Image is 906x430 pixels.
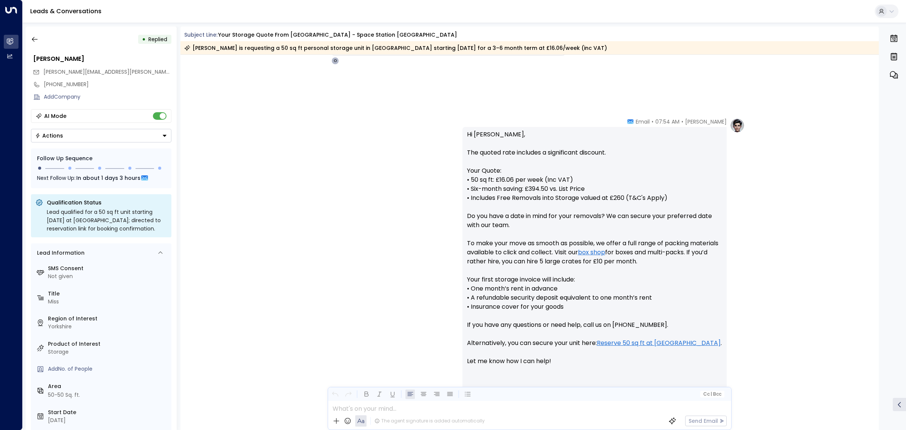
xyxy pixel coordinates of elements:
[218,31,457,39] div: Your storage quote from [GEOGRAPHIC_DATA] - Space Station [GEOGRAPHIC_DATA]
[35,132,63,139] div: Actions
[48,298,168,306] div: Miss
[330,390,340,399] button: Undo
[44,112,66,120] div: AI Mode
[43,68,214,76] span: [PERSON_NAME][EMAIL_ADDRESS][PERSON_NAME][DOMAIN_NAME]
[44,93,171,101] div: AddCompany
[710,391,712,397] span: |
[184,44,607,52] div: [PERSON_NAME] is requesting a 50 sq ft personal storage unit in [GEOGRAPHIC_DATA] starting [DATE]...
[48,290,168,298] label: Title
[148,36,167,43] span: Replied
[730,118,745,133] img: profile-logo.png
[578,248,605,257] a: box shop
[597,339,721,348] a: Reserve 50 sq ft at [GEOGRAPHIC_DATA]
[30,7,102,15] a: Leads & Conversations
[43,68,171,76] span: holly@rice.me.uk
[31,129,171,142] button: Actions
[33,54,171,63] div: [PERSON_NAME]
[44,80,171,88] div: [PHONE_NUMBER]
[685,118,727,125] span: [PERSON_NAME]
[76,174,140,182] span: In about 1 days 3 hours
[48,416,168,424] div: [DATE]
[636,118,650,125] span: Email
[48,323,168,331] div: Yorkshire
[700,391,724,398] button: Cc|Bcc
[48,382,168,390] label: Area
[48,408,168,416] label: Start Date
[48,340,168,348] label: Product of Interest
[344,390,353,399] button: Redo
[48,365,168,373] div: AddNo. of People
[47,199,167,206] p: Qualification Status
[467,130,722,375] p: Hi [PERSON_NAME], The quoted rate includes a significant discount. Your Quote: • 50 sq ft: £16.06...
[374,418,485,424] div: The agent signature is added automatically
[331,57,339,65] div: O
[31,129,171,142] div: Button group with a nested menu
[655,118,679,125] span: 07:54 AM
[48,348,168,356] div: Storage
[34,249,85,257] div: Lead Information
[47,208,167,233] div: Lead qualified for a 50 sq ft unit starting [DATE] at [GEOGRAPHIC_DATA]; directed to reservation ...
[184,31,217,39] span: Subject Line:
[703,391,721,397] span: Cc Bcc
[48,315,168,323] label: Region of Interest
[48,264,168,272] label: SMS Consent
[681,118,683,125] span: •
[48,391,80,399] div: 50-50 Sq. ft.
[142,32,146,46] div: •
[48,272,168,280] div: Not given
[37,174,165,182] div: Next Follow Up:
[37,155,165,162] div: Follow Up Sequence
[652,118,653,125] span: •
